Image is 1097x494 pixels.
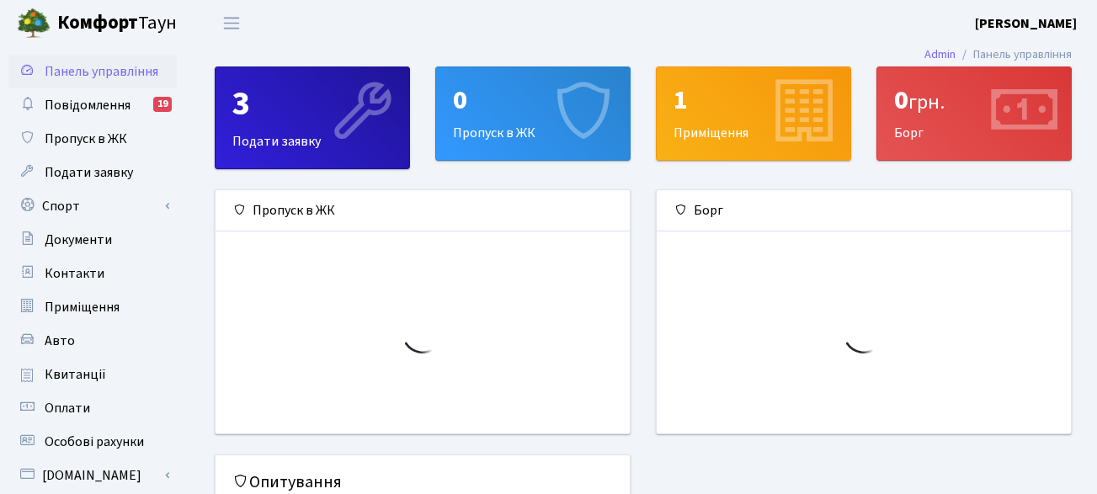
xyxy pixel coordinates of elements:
span: Таун [57,9,177,38]
a: Admin [924,45,956,63]
nav: breadcrumb [899,37,1097,72]
b: Комфорт [57,9,138,36]
span: Пропуск в ЖК [45,130,127,148]
span: Документи [45,231,112,249]
a: Контакти [8,257,177,290]
div: Борг [657,190,1071,231]
div: 0 [894,84,1054,116]
div: 0 [453,84,613,116]
a: Подати заявку [8,156,177,189]
a: [DOMAIN_NAME] [8,459,177,492]
button: Переключити навігацію [210,9,253,37]
span: Авто [45,332,75,350]
div: 19 [153,97,172,112]
h5: Опитування [232,472,613,492]
span: Подати заявку [45,163,133,182]
a: Авто [8,324,177,358]
b: [PERSON_NAME] [975,14,1077,33]
a: Повідомлення19 [8,88,177,122]
span: Особові рахунки [45,433,144,451]
a: Панель управління [8,55,177,88]
a: 0Пропуск в ЖК [435,66,631,161]
div: Приміщення [657,67,850,160]
div: Подати заявку [216,67,409,168]
img: logo.png [17,7,51,40]
div: 1 [674,84,833,116]
a: Особові рахунки [8,425,177,459]
a: 3Подати заявку [215,66,410,169]
a: Оплати [8,391,177,425]
span: Повідомлення [45,96,130,114]
a: Спорт [8,189,177,223]
a: Документи [8,223,177,257]
div: 3 [232,84,392,125]
span: Оплати [45,399,90,417]
span: Квитанції [45,365,106,384]
span: Контакти [45,264,104,283]
span: грн. [908,88,945,117]
div: Пропуск в ЖК [216,190,630,231]
div: Пропуск в ЖК [436,67,630,160]
div: Борг [877,67,1071,160]
span: Панель управління [45,62,158,81]
a: Квитанції [8,358,177,391]
a: Приміщення [8,290,177,324]
a: [PERSON_NAME] [975,13,1077,34]
li: Панель управління [956,45,1072,64]
span: Приміщення [45,298,120,316]
a: Пропуск в ЖК [8,122,177,156]
a: 1Приміщення [656,66,851,161]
